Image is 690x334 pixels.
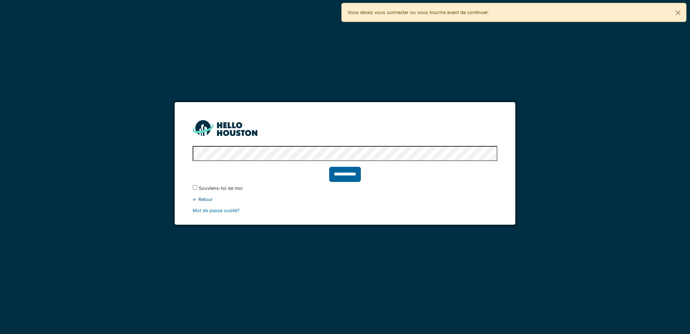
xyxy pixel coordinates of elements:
font: Vous devez vous connecter ou vous inscrire avant de continuer. [348,10,489,15]
font: Souviens-toi de moi [199,186,243,191]
img: HH_line-BYnF2_Hg.png [193,120,257,136]
font: ← Retour [193,197,213,202]
a: Mot de passe oublié? [193,208,240,213]
button: Fermer [670,3,686,22]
